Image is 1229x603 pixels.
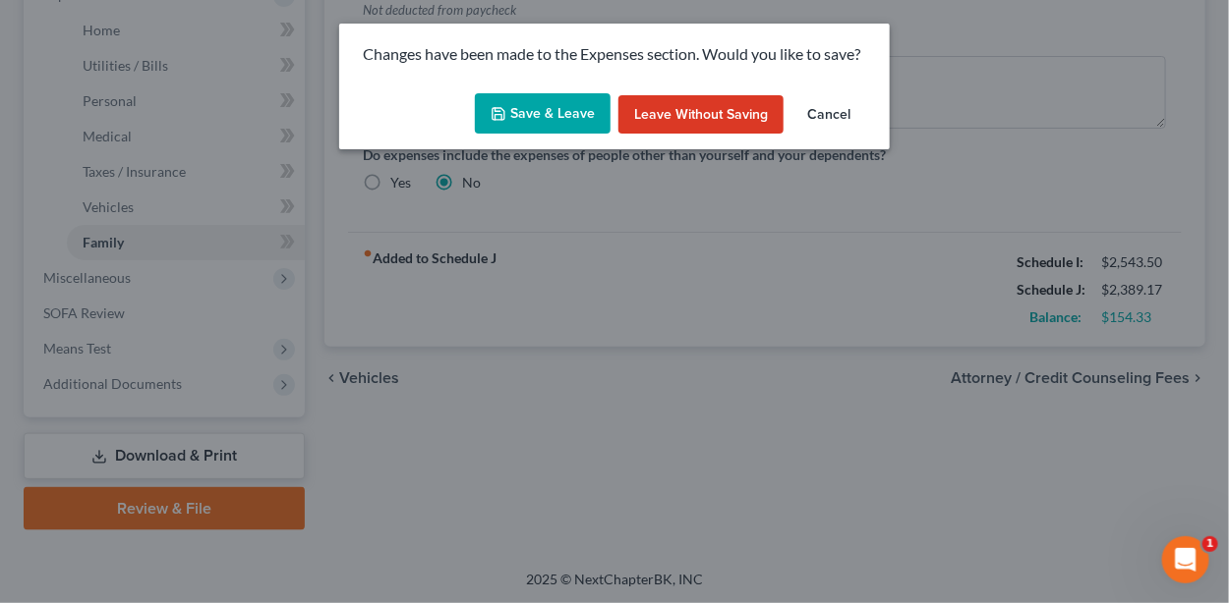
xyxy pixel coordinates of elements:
span: 1 [1202,536,1218,552]
button: Cancel [791,95,866,135]
p: Changes have been made to the Expenses section. Would you like to save? [363,43,866,66]
button: Leave without Saving [618,95,784,135]
button: Save & Leave [475,93,611,135]
iframe: Intercom live chat [1162,536,1209,583]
